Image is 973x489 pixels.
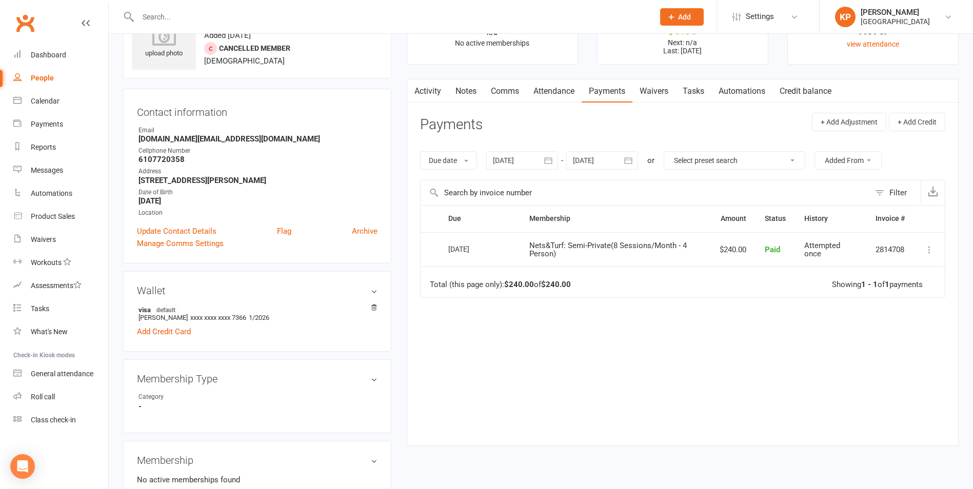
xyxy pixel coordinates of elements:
a: Payments [13,113,108,136]
div: Workouts [31,258,62,267]
span: [DEMOGRAPHIC_DATA] [204,56,285,66]
a: Waivers [632,79,676,103]
button: Add [660,8,704,26]
div: Tasks [31,304,49,313]
a: Automations [711,79,772,103]
th: Membership [520,206,710,232]
div: Reports [31,143,56,151]
div: [DATE] [448,241,495,257]
div: Cellphone Number [138,146,378,156]
a: Add Credit Card [137,325,191,338]
button: Due date [420,151,477,170]
a: Payments [582,79,632,103]
a: What's New [13,320,108,343]
button: + Add Adjustment [812,113,886,131]
div: Waivers [31,235,56,243]
p: No active memberships found [137,474,378,486]
button: Added From [815,151,882,170]
div: General attendance [31,370,93,378]
div: [PERSON_NAME] [861,8,930,17]
strong: 1 [885,280,889,289]
div: Messages [31,166,63,174]
a: Tasks [676,79,711,103]
div: Open Intercom Messenger [10,454,35,479]
span: xxxx xxxx xxxx 7366 [190,314,246,321]
li: [PERSON_NAME] [137,304,378,323]
div: Total (this page only): of [430,280,571,289]
div: Roll call [31,393,55,401]
span: 1/2026 [249,314,269,321]
span: Settings [746,5,774,28]
a: Clubworx [12,10,38,36]
span: Nets&Turf: Semi-Private(8 Sessions/Month - 4 Person) [529,241,687,259]
p: Next: n/a Last: [DATE] [607,38,759,55]
a: General attendance kiosk mode [13,362,108,385]
h3: Payments [420,117,483,133]
th: Invoice # [866,206,914,232]
input: Search... [135,10,647,24]
span: default [153,305,178,314]
span: No active memberships [455,39,529,47]
div: Category [138,392,223,402]
a: Reports [13,136,108,159]
a: Class kiosk mode [13,409,108,432]
div: Showing of payments [832,280,923,289]
button: Filter [870,180,921,205]
a: Archive [352,225,378,237]
div: $0.00 [607,25,759,36]
a: view attendance [847,40,899,48]
td: 2814708 [866,232,914,267]
a: Update Contact Details [137,225,216,237]
th: History [795,206,866,232]
strong: [STREET_ADDRESS][PERSON_NAME] [138,176,378,185]
h3: Wallet [137,285,378,296]
strong: [DATE] [138,196,378,206]
a: Waivers [13,228,108,251]
a: Activity [407,79,448,103]
div: Assessments [31,281,82,290]
div: Dashboard [31,51,66,59]
a: Notes [448,79,484,103]
span: Attempted once [804,241,840,259]
a: Assessments [13,274,108,297]
h3: Membership [137,455,378,466]
h3: Contact information [137,103,378,118]
strong: [DOMAIN_NAME][EMAIL_ADDRESS][DOMAIN_NAME] [138,134,378,144]
strong: $240.00 [504,280,534,289]
div: Address [138,167,378,176]
a: Comms [484,79,526,103]
input: Search by invoice number [421,180,870,205]
div: Calendar [31,97,59,105]
strong: - [138,402,378,411]
a: Roll call [13,385,108,409]
a: Workouts [13,251,108,274]
div: What's New [31,328,68,336]
div: Automations [31,189,72,197]
div: Location [138,208,378,218]
th: Amount [710,206,756,232]
a: Messages [13,159,108,182]
td: $240.00 [710,232,756,267]
h3: Membership Type [137,373,378,384]
a: Flag [277,225,291,237]
div: Product Sales [31,212,75,220]
a: Manage Comms Settings [137,237,224,250]
div: Filter [889,187,907,199]
a: Attendance [526,79,582,103]
a: Calendar [13,90,108,113]
span: Paid [765,245,780,254]
div: People [31,74,54,82]
div: upload photo [132,25,196,59]
strong: 1 - 1 [861,280,878,289]
a: Product Sales [13,205,108,228]
button: + Add Credit [889,113,945,131]
strong: $240.00 [541,280,571,289]
th: Status [756,206,795,232]
span: Add [678,13,691,21]
div: [GEOGRAPHIC_DATA] [861,17,930,26]
strong: visa [138,305,372,314]
span: Cancelled member [219,44,290,52]
div: KP [835,7,856,27]
strong: 6107720358 [138,155,378,164]
div: Class check-in [31,416,76,424]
